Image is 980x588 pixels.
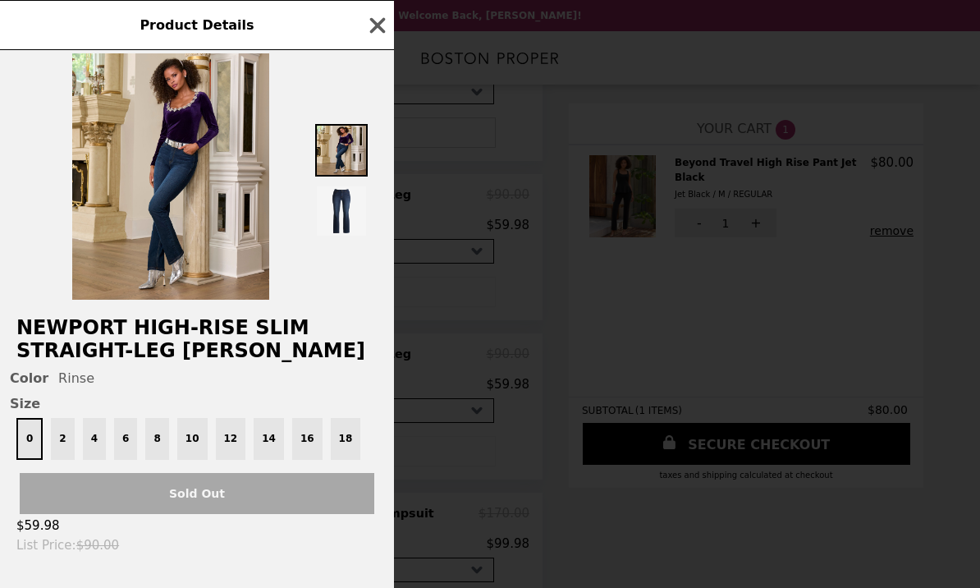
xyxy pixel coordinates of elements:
span: Product Details [140,17,254,33]
span: Size [10,396,384,411]
img: Rinse / 0 [72,53,269,300]
span: Color [10,370,48,386]
img: Thumbnail 1 [315,124,368,177]
span: $90.00 [76,538,120,553]
div: Rinse [10,370,384,386]
img: Thumbnail 2 [315,185,368,237]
